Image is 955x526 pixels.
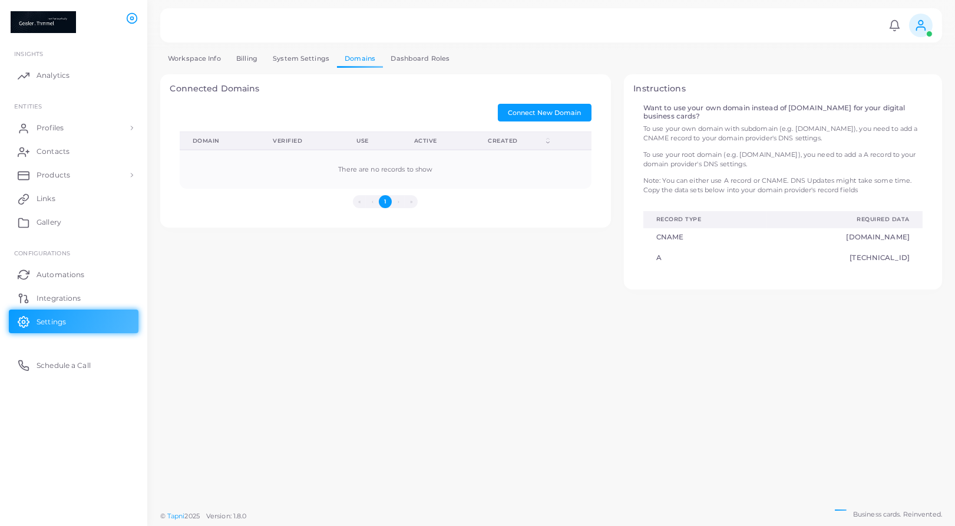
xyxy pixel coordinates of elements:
a: System Settings [265,50,337,67]
div: Domain [193,137,247,145]
span: Contacts [37,146,70,157]
span: Links [37,193,55,204]
a: Schedule a Call [9,353,138,377]
button: Connect New Domain [498,104,591,121]
a: Profiles [9,116,138,140]
span: Business cards. Reinvented. [853,509,942,520]
a: [DOMAIN_NAME] [780,233,910,241]
th: REQUIRED DATA [767,211,923,228]
a: Products [9,163,138,187]
a: Dashboard Roles [383,50,457,67]
a: Automations [9,262,138,286]
a: Billing [229,50,265,67]
img: logo [11,11,76,33]
button: Go to page 1 [379,195,392,208]
h5: A [656,254,754,262]
a: Links [9,187,138,211]
a: Gallery [9,211,138,234]
a: Settings [9,310,138,333]
span: Version: 1.8.0 [206,512,247,520]
span: Analytics [37,70,70,81]
div: Active [414,137,462,145]
ul: Pagination [180,195,591,208]
span: Automations [37,269,84,280]
p: To use your root domain (e.g. [DOMAIN_NAME]), you need to add a A record to your domain provider'... [643,150,923,169]
p: To use your own domain with subdomain (e.g. [DOMAIN_NAME]), you need to add a CNAME record to you... [643,124,923,143]
p: Note: You can either use A record or CNAME. DNS Updates might take some time. Copy the data sets ... [643,176,923,195]
th: Action [552,131,591,150]
div: Verified [273,137,331,145]
span: © [160,511,246,521]
a: Contacts [9,140,138,163]
a: Integrations [9,286,138,310]
span: Profiles [37,123,64,133]
div: Use [356,137,388,145]
h5: CNAME [656,233,754,241]
span: Configurations [14,249,70,257]
h4: Connected Domains [170,84,602,94]
h4: Instructions [633,84,932,94]
a: [TECHNICAL_ID] [780,254,910,262]
span: Products [37,170,70,180]
a: Workspace Info [160,50,229,67]
span: Integrations [37,293,81,304]
span: Gallery [37,217,61,228]
h5: Want to use your own domain instead of [DOMAIN_NAME] for your digital business cards? [643,104,923,120]
span: INSIGHTS [14,50,43,57]
span: Schedule a Call [37,360,91,371]
span: Settings [37,317,66,327]
a: Tapni [167,512,185,520]
span: 2025 [184,511,199,521]
span: ENTITIES [14,103,42,110]
th: RECORD TYPE [643,211,767,228]
div: There are no records to show [193,165,579,175]
div: Created [488,137,544,145]
a: Domains [337,50,383,67]
a: Analytics [9,64,138,87]
span: Connect New Domain [508,109,581,117]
